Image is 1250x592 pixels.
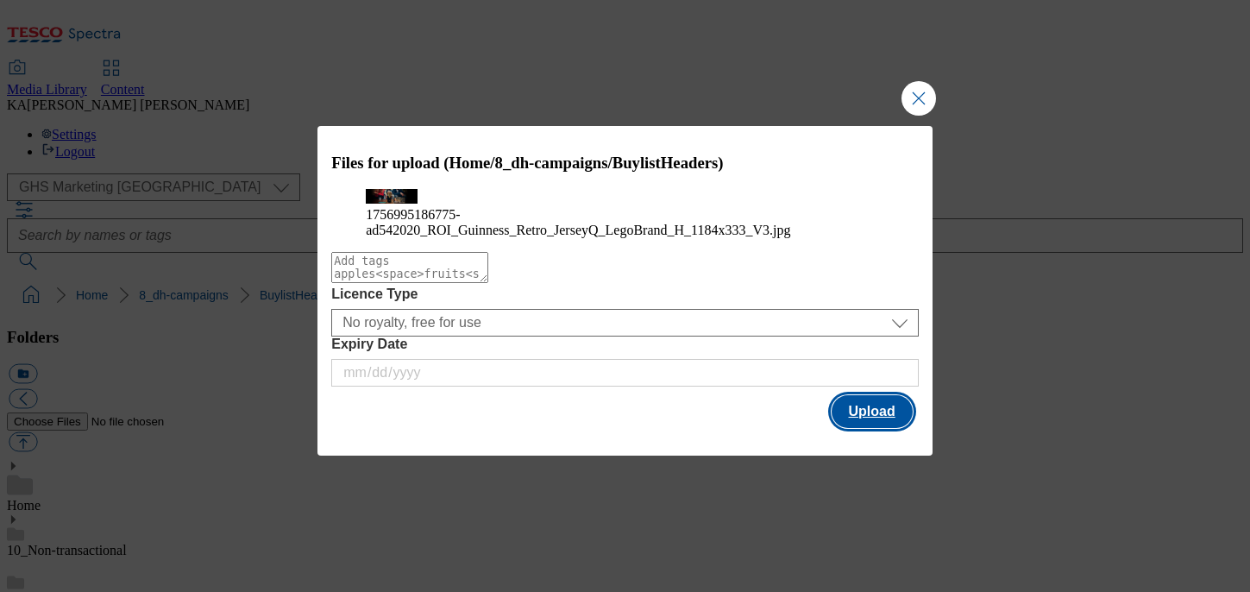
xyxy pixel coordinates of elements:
button: Close Modal [901,81,936,116]
img: preview [366,189,418,204]
label: Licence Type [331,287,919,302]
button: Upload [832,395,913,428]
label: Expiry Date [331,337,919,352]
figcaption: 1756995186775-ad542020_ROI_Guinness_Retro_JerseyQ_LegoBrand_H_1184x333_V3.jpg [366,207,884,238]
div: Modal [317,126,933,456]
h3: Files for upload (Home/8_dh-campaigns/BuylistHeaders) [331,154,919,173]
